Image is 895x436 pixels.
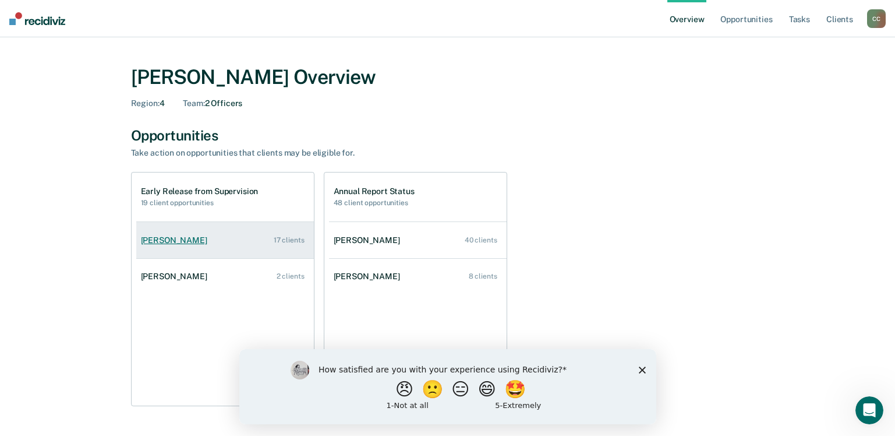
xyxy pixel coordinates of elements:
[277,272,305,280] div: 2 clients
[9,12,65,25] img: Recidiviz
[136,260,314,293] a: [PERSON_NAME] 2 clients
[131,99,160,108] span: Region :
[334,272,405,282] div: [PERSON_NAME]
[131,148,539,158] div: Take action on opportunities that clients may be eligible for.
[131,127,765,144] div: Opportunities
[465,236,497,244] div: 40 clients
[469,272,497,280] div: 8 clients
[131,65,765,89] div: [PERSON_NAME] Overview
[141,235,212,245] div: [PERSON_NAME]
[334,199,415,207] h2: 48 client opportunities
[274,236,305,244] div: 17 clients
[334,187,415,196] h1: Annual Report Status
[131,99,165,108] div: 4
[855,396,883,424] iframe: Intercom live chat
[183,99,242,108] div: 2 Officers
[329,260,507,293] a: [PERSON_NAME] 8 clients
[239,349,656,424] iframe: Survey by Kim from Recidiviz
[334,235,405,245] div: [PERSON_NAME]
[136,224,314,257] a: [PERSON_NAME] 17 clients
[867,9,886,28] div: C C
[141,187,259,196] h1: Early Release from Supervision
[867,9,886,28] button: CC
[329,224,507,257] a: [PERSON_NAME] 40 clients
[183,99,204,108] span: Team :
[141,272,212,282] div: [PERSON_NAME]
[141,199,259,207] h2: 19 client opportunities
